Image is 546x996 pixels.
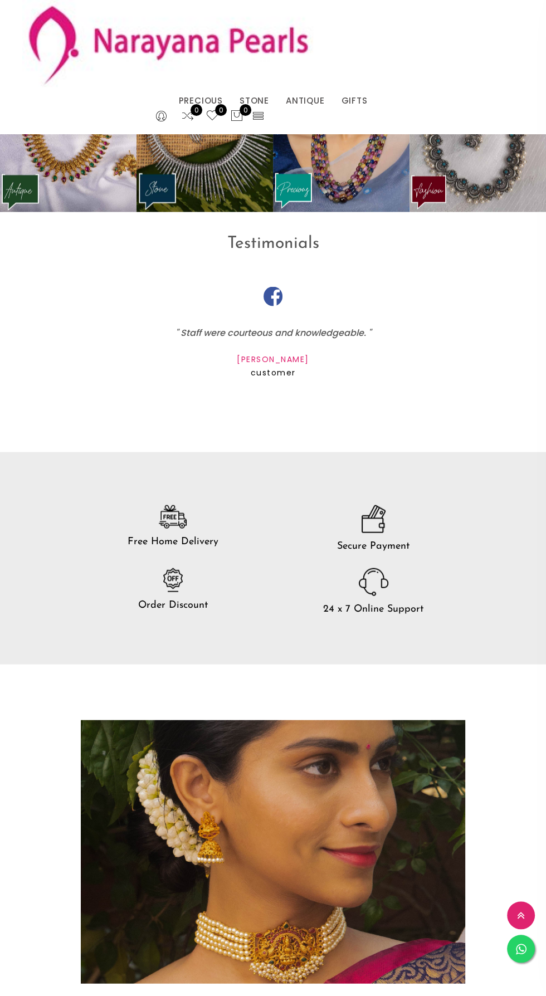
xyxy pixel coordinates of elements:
span: 0 [240,104,251,116]
p: " Staff were courteous and knowledgeable. " [81,324,465,341]
img: Fashion [409,68,546,212]
h5: Order Discount [81,600,265,610]
h5: Free Home Delivery [81,536,265,546]
a: 0 [206,109,219,124]
h5: 24 x 7 Online Support [281,604,465,614]
a: PRECIOUS [178,92,222,109]
a: ANTIQUE [286,92,325,109]
a: GIFTS [342,92,368,109]
h5: [PERSON_NAME] [81,354,465,364]
img: Stone [136,68,273,212]
button: 0 [230,109,243,124]
img: fb.png [264,286,283,306]
span: 0 [215,104,227,116]
img: Precious [273,68,409,212]
span: customer [251,367,296,378]
a: 0 [181,109,194,124]
a: STONE [240,92,269,109]
h5: Secure Payment [281,541,465,551]
span: 0 [191,104,202,116]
